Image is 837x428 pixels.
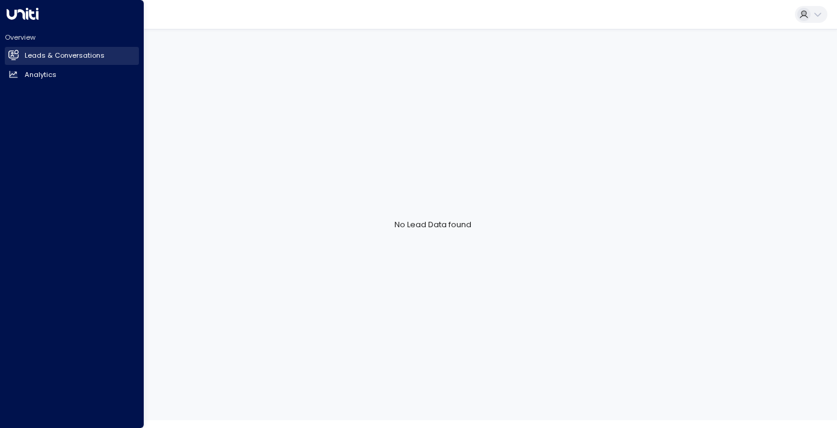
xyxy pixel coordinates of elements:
[25,50,105,61] h2: Leads & Conversations
[29,29,837,420] div: No Lead Data found
[5,66,139,84] a: Analytics
[25,70,57,80] h2: Analytics
[5,47,139,65] a: Leads & Conversations
[5,32,139,42] h2: Overview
